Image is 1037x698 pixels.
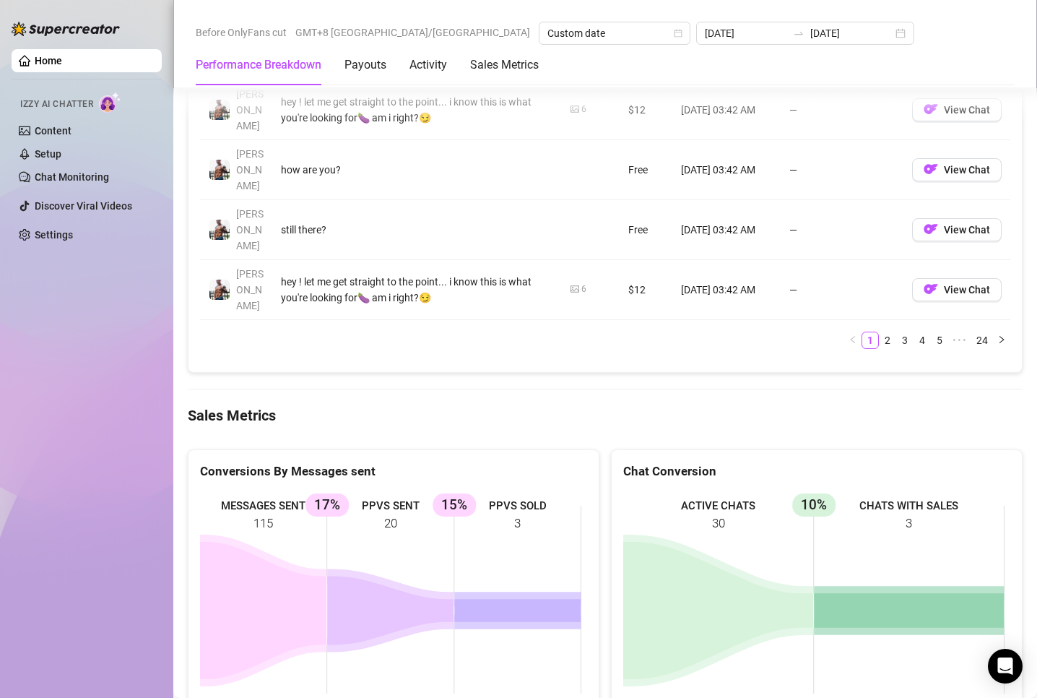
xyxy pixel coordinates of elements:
[20,98,93,111] span: Izzy AI Chatter
[236,268,264,311] span: [PERSON_NAME]
[948,332,971,349] li: Next 5 Pages
[674,29,682,38] span: calendar
[781,80,903,140] td: —
[209,220,230,240] img: JUSTIN
[620,140,672,200] td: Free
[944,224,990,236] span: View Chat
[972,332,992,348] a: 24
[344,56,386,74] div: Payouts
[570,285,579,293] span: picture
[35,200,132,212] a: Discover Viral Videos
[931,332,948,349] li: 5
[672,140,781,200] td: [DATE] 03:42 AM
[912,227,1002,238] a: OFView Chat
[844,332,862,349] button: left
[912,218,1002,241] button: OFView Chat
[896,332,914,349] li: 3
[281,94,553,126] div: hey ! let me get straight to the point... i know this is what you're looking for🍆 am i right?😏
[781,260,903,320] td: —
[620,200,672,260] td: Free
[281,222,553,238] div: still there?
[862,332,879,349] li: 1
[281,162,553,178] div: how are you?
[236,148,264,191] span: [PERSON_NAME]
[879,332,896,349] li: 2
[793,27,804,39] span: swap-right
[944,284,990,296] span: View Chat
[948,332,971,349] span: •••
[993,332,1010,349] li: Next Page
[924,162,938,176] img: OF
[409,56,447,74] div: Activity
[236,88,264,132] span: [PERSON_NAME]
[188,405,1023,426] h4: Sales Metrics
[912,278,1002,301] button: OFView Chat
[35,229,73,241] a: Settings
[672,260,781,320] td: [DATE] 03:42 AM
[932,332,947,348] a: 5
[924,282,938,296] img: OF
[35,148,61,160] a: Setup
[912,107,1002,119] a: OFView Chat
[620,260,672,320] td: $12
[810,25,893,41] input: End date
[200,462,587,481] div: Conversions By Messages sent
[914,332,931,349] li: 4
[781,140,903,200] td: —
[99,92,121,113] img: AI Chatter
[912,158,1002,181] button: OFView Chat
[547,22,682,44] span: Custom date
[844,332,862,349] li: Previous Page
[209,280,230,300] img: JUSTIN
[196,22,287,43] span: Before OnlyFans cut
[236,208,264,251] span: [PERSON_NAME]
[971,332,993,349] li: 24
[988,649,1023,684] div: Open Intercom Messenger
[997,335,1006,344] span: right
[880,332,895,348] a: 2
[12,22,120,36] img: logo-BBDzfeDw.svg
[35,55,62,66] a: Home
[849,335,857,344] span: left
[705,25,787,41] input: Start date
[862,332,878,348] a: 1
[924,102,938,116] img: OF
[281,274,553,306] div: hey ! let me get straight to the point... i know this is what you're looking for🍆 am i right?😏
[581,103,586,116] div: 6
[944,104,990,116] span: View Chat
[623,462,1010,481] div: Chat Conversion
[295,22,530,43] span: GMT+8 [GEOGRAPHIC_DATA]/[GEOGRAPHIC_DATA]
[944,164,990,176] span: View Chat
[912,98,1002,121] button: OFView Chat
[581,283,586,296] div: 6
[924,222,938,236] img: OF
[672,80,781,140] td: [DATE] 03:42 AM
[470,56,539,74] div: Sales Metrics
[35,125,71,137] a: Content
[570,105,579,113] span: picture
[914,332,930,348] a: 4
[620,80,672,140] td: $12
[209,160,230,180] img: JUSTIN
[196,56,321,74] div: Performance Breakdown
[912,287,1002,298] a: OFView Chat
[912,167,1002,178] a: OFView Chat
[209,100,230,120] img: JUSTIN
[35,171,109,183] a: Chat Monitoring
[672,200,781,260] td: [DATE] 03:42 AM
[993,332,1010,349] button: right
[793,27,804,39] span: to
[897,332,913,348] a: 3
[781,200,903,260] td: —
